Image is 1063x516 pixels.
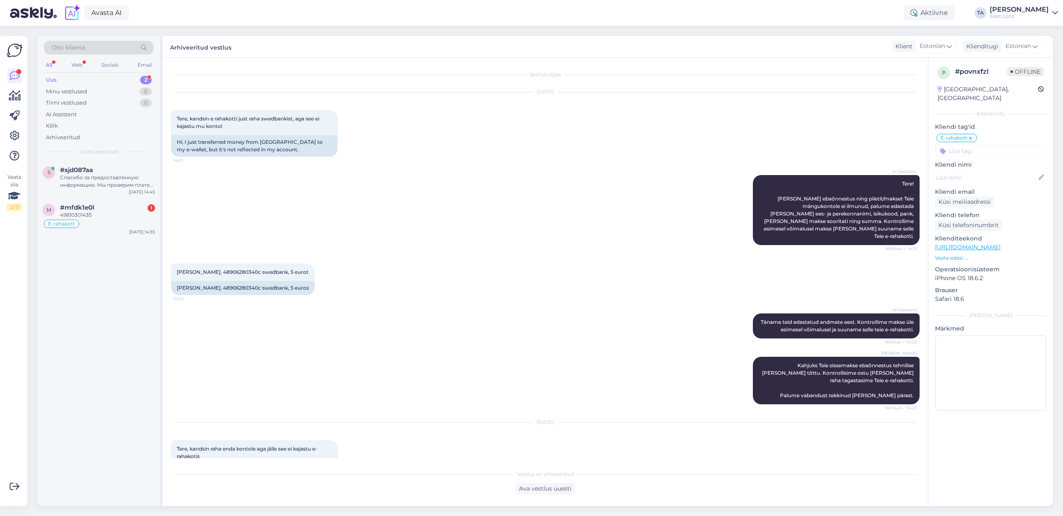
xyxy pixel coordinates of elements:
span: Nähtud ✓ 14:22 [885,339,917,345]
img: explore-ai [63,4,81,22]
span: E-rahakott [48,221,75,226]
div: # povnxfzl [955,67,1007,77]
span: Uued vestlused [80,148,118,155]
label: Arhiveeritud vestlus [170,41,231,52]
div: Vestlus algas [171,71,920,78]
a: [URL][DOMAIN_NAME] [935,243,1000,251]
div: Hi, I just transferred money from [GEOGRAPHIC_DATA] to my e-wallet, but it's not reflected in my ... [171,135,338,157]
div: Kõik [46,122,58,130]
div: Küsi telefoninumbrit [935,220,1002,231]
span: E-rahakott [940,135,968,140]
div: Ava vestlus uuesti [516,483,575,494]
div: Klienditugi [963,42,998,51]
div: 2 / 3 [7,203,22,211]
p: Kliendi nimi [935,160,1046,169]
div: Eesti Loto [990,13,1049,20]
a: [PERSON_NAME]Eesti Loto [990,6,1058,20]
div: 1 [148,204,155,212]
div: 49810301435 [60,211,155,219]
div: Uus [46,76,57,84]
div: [DATE] 14:35 [129,229,155,235]
div: [PERSON_NAME] [935,312,1046,319]
span: Estonian [1005,42,1031,51]
div: Klient [892,42,913,51]
span: 14:21 [173,157,205,163]
div: 2 [140,76,152,84]
span: AI Assistent [886,307,917,313]
span: Otsi kliente [52,43,85,52]
div: [DATE] [171,88,920,96]
span: Tere, kandsin raha enda kontole aga jälle see ei kajastu e-rahakotis [177,446,317,459]
span: Täname teid edastatud andmete eest. Kontrollime makse üle esimesel võimalusel ja suuname selle te... [761,319,915,333]
p: Märkmed [935,324,1046,333]
span: Nähtud ✓ 14:25 [885,405,917,411]
span: Nähtud ✓ 14:21 [885,245,917,252]
div: Arhiveeritud [46,133,80,142]
input: Lisa tag [935,145,1046,157]
div: All [44,60,54,70]
p: Brauser [935,286,1046,295]
div: Minu vestlused [46,88,87,96]
div: Vaata siia [7,173,22,211]
p: Safari 18.6 [935,295,1046,303]
span: 14:22 [173,296,205,302]
div: AI Assistent [46,110,77,119]
p: Vaata edasi ... [935,254,1046,262]
div: TA [975,7,986,19]
p: Kliendi email [935,188,1046,196]
span: AI Assistent [886,168,917,175]
div: [DATE] [171,418,920,426]
div: 0 [140,99,152,107]
span: Offline [1007,67,1044,76]
a: Avasta AI [84,6,129,20]
span: Tere, kandsin e rahakotti just raha swedbankist, aga see ei kajastu mu kontol [177,115,321,129]
span: [PERSON_NAME] [881,350,917,356]
div: [DATE] 14:45 [129,189,155,195]
div: Web [70,60,84,70]
span: [PERSON_NAME], 48906280340c swedbank, 5 eurot [177,269,308,275]
input: Lisa nimi [935,173,1037,182]
div: Email [136,60,153,70]
span: Vestlus on arhiveeritud [517,471,574,478]
div: Aktiivne [904,5,955,20]
span: Estonian [920,42,945,51]
span: #mfdk1e0l [60,204,94,211]
span: s [48,169,50,175]
img: Askly Logo [7,43,23,58]
div: [PERSON_NAME], 48906280340c swedbank, 5 euros [171,281,315,295]
div: Socials [100,60,120,70]
span: Kahjuks Teie sissemakse ebaõnnestus tehnilise [PERSON_NAME] tõttu. Kontrollisime ostu [PERSON_NAM... [762,362,915,398]
p: iPhone OS 18.6.2 [935,274,1046,283]
div: 0 [140,88,152,96]
div: [PERSON_NAME] [990,6,1049,13]
div: Tiimi vestlused [46,99,87,107]
div: Küsi meiliaadressi [935,196,994,208]
span: m [47,207,51,213]
span: #sjd087aa [60,166,93,174]
span: p [942,70,946,76]
div: [GEOGRAPHIC_DATA], [GEOGRAPHIC_DATA] [938,85,1038,103]
p: Operatsioonisüsteem [935,265,1046,274]
p: Kliendi telefon [935,211,1046,220]
div: Kliendi info [935,110,1046,118]
p: Kliendi tag'id [935,123,1046,131]
p: Klienditeekond [935,234,1046,243]
div: Спасибо за предоставленную информацию. Мы проверим платеж при первой возможности и направим его н... [60,174,155,189]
